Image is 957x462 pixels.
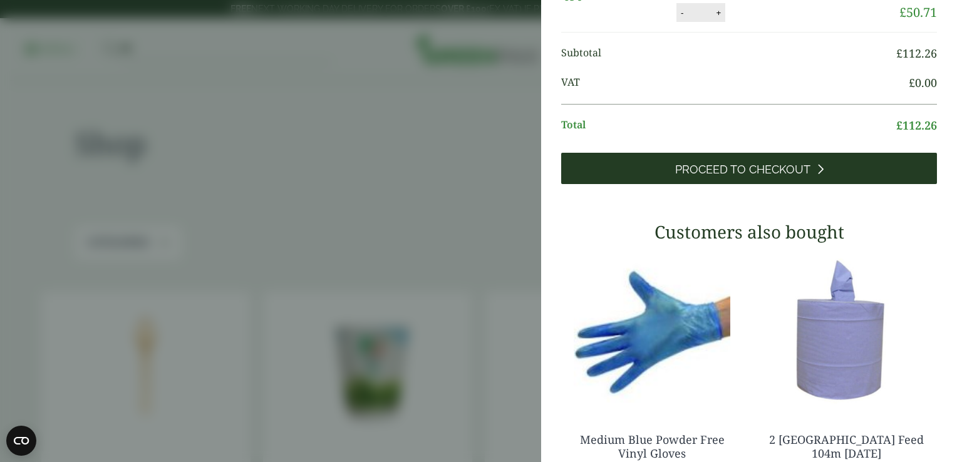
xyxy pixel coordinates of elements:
[6,426,36,456] button: Open CMP widget
[755,252,937,408] img: 3630017-2-Ply-Blue-Centre-Feed-104m
[561,222,937,243] h3: Customers also bought
[899,4,906,21] span: £
[899,4,937,21] bdi: 50.71
[909,75,915,90] span: £
[561,153,937,184] a: Proceed to Checkout
[769,432,924,461] a: 2 [GEOGRAPHIC_DATA] Feed 104m [DATE]
[896,118,937,133] bdi: 112.26
[675,163,810,177] span: Proceed to Checkout
[712,8,725,18] button: +
[580,432,725,461] a: Medium Blue Powder Free Vinyl Gloves
[561,252,743,408] img: 4130015J-Blue-Vinyl-Powder-Free-Gloves-Medium
[896,118,903,133] span: £
[896,46,903,61] span: £
[561,45,896,62] span: Subtotal
[896,46,937,61] bdi: 112.26
[561,74,909,91] span: VAT
[561,117,896,134] span: Total
[677,8,687,18] button: -
[909,75,937,90] bdi: 0.00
